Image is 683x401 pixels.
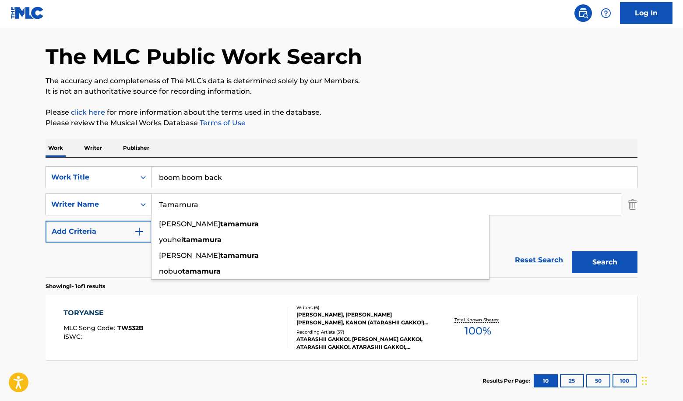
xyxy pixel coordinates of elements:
[117,324,144,332] span: TW532B
[642,368,647,394] div: Drag
[63,333,84,341] span: ISWC :
[71,108,105,116] a: click here
[534,374,558,387] button: 10
[465,323,491,339] span: 100 %
[198,119,246,127] a: Terms of Use
[296,304,429,311] div: Writers ( 6 )
[46,86,637,97] p: It is not an authoritative source for recording information.
[574,4,592,22] a: Public Search
[46,166,637,278] form: Search Form
[46,76,637,86] p: The accuracy and completeness of The MLC's data is determined solely by our Members.
[510,250,567,270] a: Reset Search
[220,251,259,260] strong: tamamura
[46,221,151,243] button: Add Criteria
[159,220,220,228] span: [PERSON_NAME]
[639,359,683,401] iframe: Chat Widget
[578,8,588,18] img: search
[46,295,637,360] a: TORYANSEMLC Song Code:TW532BISWC:Writers (6)[PERSON_NAME], [PERSON_NAME] [PERSON_NAME], KANON (AT...
[51,172,130,183] div: Work Title
[46,139,66,157] p: Work
[296,335,429,351] div: ATARASHII GAKKO!, [PERSON_NAME] GAKKO!, ATARASHII GAKKO!, ATARASHII GAKKO!, ATARASHII GAKKO!
[620,2,672,24] a: Log In
[613,374,637,387] button: 100
[296,311,429,327] div: [PERSON_NAME], [PERSON_NAME] [PERSON_NAME], KANON (ATARASHII GAKKO!), [PERSON_NAME] (ATARASHII GA...
[182,267,221,275] strong: tamamura
[159,251,220,260] span: [PERSON_NAME]
[586,374,610,387] button: 50
[183,236,222,244] strong: tamamura
[46,118,637,128] p: Please review the Musical Works Database
[63,308,144,318] div: TORYANSE
[601,8,611,18] img: help
[296,329,429,335] div: Recording Artists ( 37 )
[597,4,615,22] div: Help
[63,324,117,332] span: MLC Song Code :
[120,139,152,157] p: Publisher
[482,377,532,385] p: Results Per Page:
[134,226,144,237] img: 9d2ae6d4665cec9f34b9.svg
[46,107,637,118] p: Please for more information about the terms used in the database.
[46,43,362,70] h1: The MLC Public Work Search
[46,282,105,290] p: Showing 1 - 1 of 1 results
[51,199,130,210] div: Writer Name
[220,220,259,228] strong: tamamura
[454,317,501,323] p: Total Known Shares:
[81,139,105,157] p: Writer
[11,7,44,19] img: MLC Logo
[159,267,182,275] span: nobuo
[159,236,183,244] span: youhei
[628,193,637,215] img: Delete Criterion
[560,374,584,387] button: 25
[572,251,637,273] button: Search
